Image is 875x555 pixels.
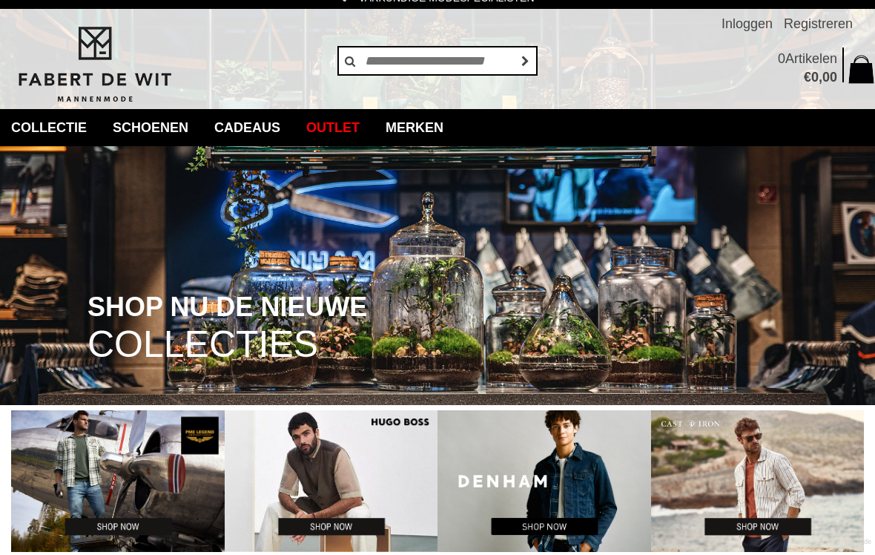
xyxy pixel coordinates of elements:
[785,51,837,66] span: Artikelen
[778,51,785,66] span: 0
[819,70,822,85] span: ,
[225,410,438,552] img: Hugo Boss
[295,109,371,146] a: Outlet
[11,24,178,105] img: Fabert de Wit
[374,109,455,146] a: Merken
[437,410,651,552] img: Denham
[804,70,811,85] span: €
[822,70,837,85] span: 00
[87,326,318,364] span: COLLECTIES
[203,109,291,146] a: Cadeaus
[784,9,853,39] a: Registreren
[102,109,199,146] a: Schoenen
[11,410,225,552] img: PME
[722,9,773,39] a: Inloggen
[651,410,865,552] img: Cast Iron
[811,70,819,85] span: 0
[87,293,367,321] span: SHOP NU DE NIEUWE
